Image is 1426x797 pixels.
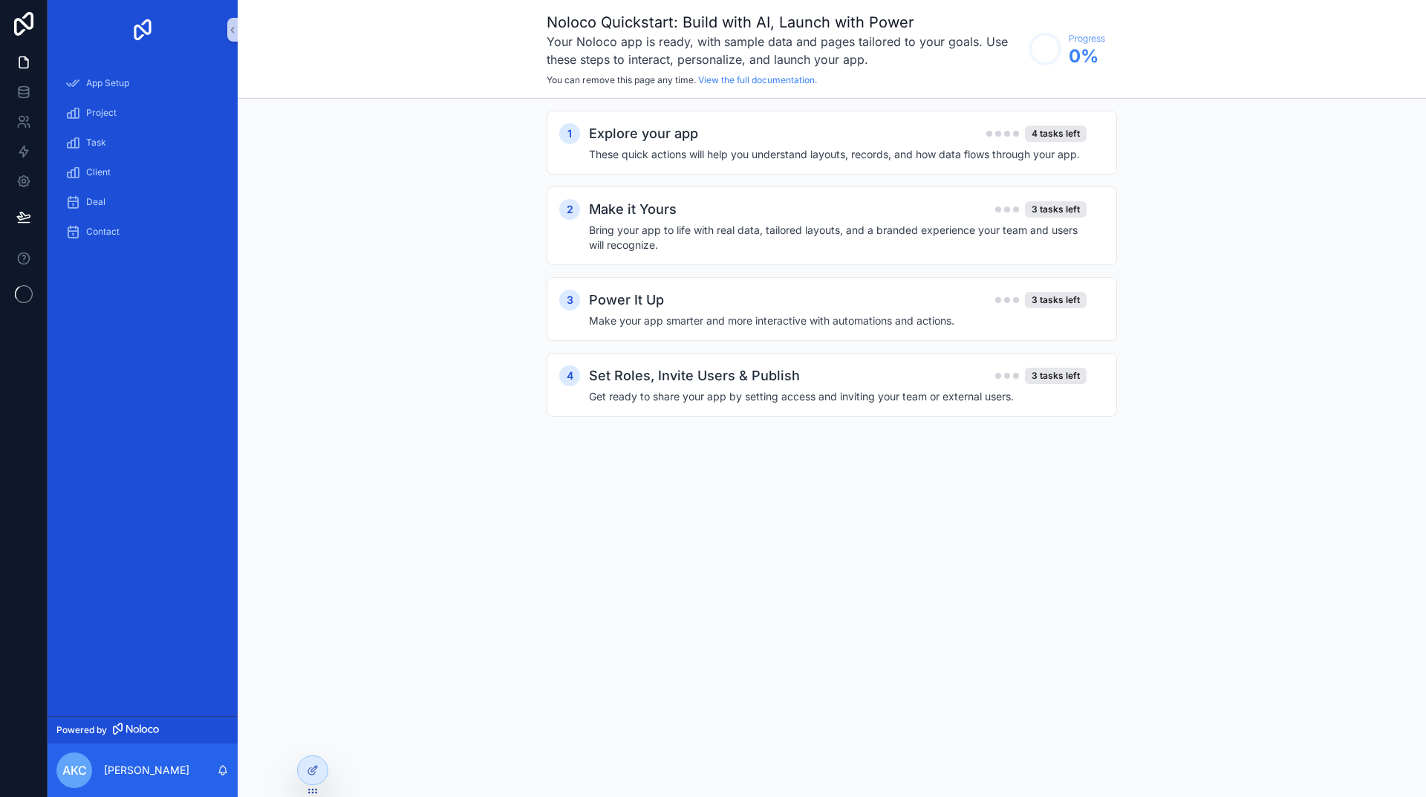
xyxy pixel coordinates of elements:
a: App Setup [56,70,229,97]
span: Contact [86,226,120,238]
a: Contact [56,218,229,245]
a: Deal [56,189,229,215]
a: Powered by [48,716,238,744]
a: Task [56,129,229,156]
span: Powered by [56,724,107,736]
h1: Noloco Quickstart: Build with AI, Launch with Power [547,12,1021,33]
div: scrollable content [48,59,238,264]
span: Project [86,107,117,119]
span: AKC [62,761,87,779]
span: Progress [1069,33,1105,45]
span: App Setup [86,77,129,89]
h3: Your Noloco app is ready, with sample data and pages tailored to your goals. Use these steps to i... [547,33,1021,68]
span: Client [86,166,111,178]
a: View the full documentation. [698,74,817,85]
span: You can remove this page any time. [547,74,696,85]
img: App logo [131,18,154,42]
span: Task [86,137,106,149]
span: Deal [86,196,105,208]
p: [PERSON_NAME] [104,763,189,778]
a: Project [56,100,229,126]
span: 0 % [1069,45,1105,68]
a: Client [56,159,229,186]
